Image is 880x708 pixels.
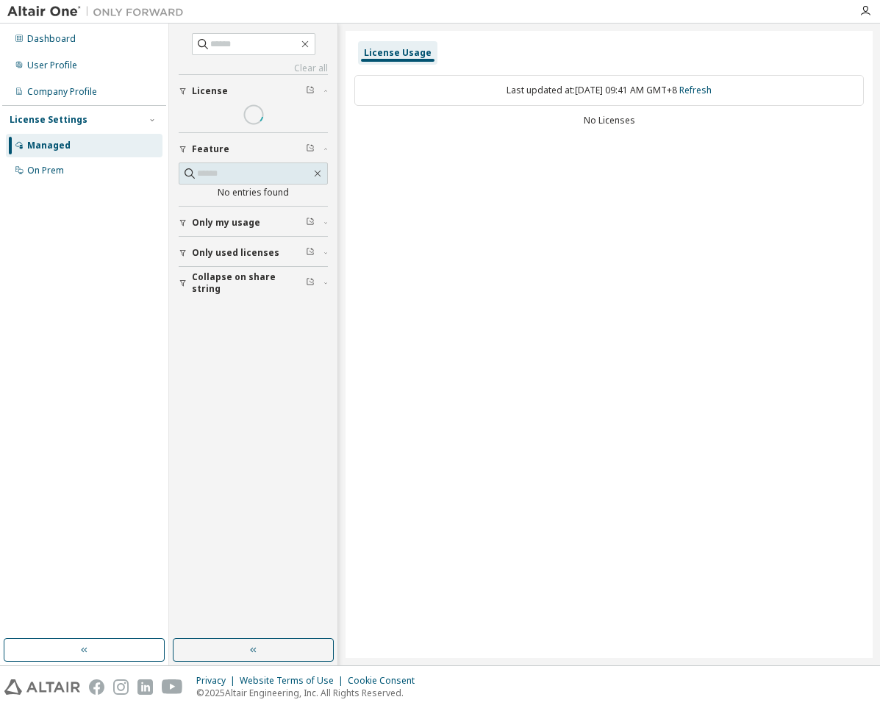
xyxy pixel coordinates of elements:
[179,187,328,199] div: No entries found
[196,687,423,699] p: © 2025 Altair Engineering, Inc. All Rights Reserved.
[162,679,183,695] img: youtube.svg
[192,85,228,97] span: License
[364,47,432,59] div: License Usage
[306,277,315,289] span: Clear filter
[306,143,315,155] span: Clear filter
[348,675,423,687] div: Cookie Consent
[196,675,240,687] div: Privacy
[240,675,348,687] div: Website Terms of Use
[192,217,260,229] span: Only my usage
[179,207,328,239] button: Only my usage
[306,85,315,97] span: Clear filter
[10,114,87,126] div: License Settings
[27,60,77,71] div: User Profile
[179,133,328,165] button: Feature
[7,4,191,19] img: Altair One
[179,267,328,299] button: Collapse on share string
[4,679,80,695] img: altair_logo.svg
[27,86,97,98] div: Company Profile
[27,140,71,151] div: Managed
[192,143,229,155] span: Feature
[179,62,328,74] a: Clear all
[179,237,328,269] button: Only used licenses
[89,679,104,695] img: facebook.svg
[354,115,864,126] div: No Licenses
[113,679,129,695] img: instagram.svg
[192,247,279,259] span: Only used licenses
[354,75,864,106] div: Last updated at: [DATE] 09:41 AM GMT+8
[306,247,315,259] span: Clear filter
[179,75,328,107] button: License
[306,217,315,229] span: Clear filter
[27,33,76,45] div: Dashboard
[27,165,64,176] div: On Prem
[137,679,153,695] img: linkedin.svg
[192,271,306,295] span: Collapse on share string
[679,84,712,96] a: Refresh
